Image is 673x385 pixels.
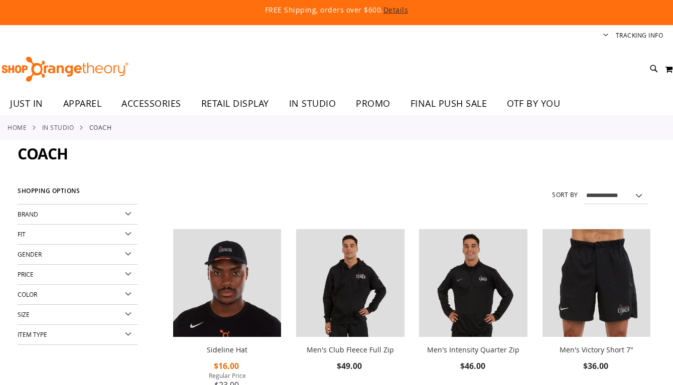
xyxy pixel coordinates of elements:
[507,92,560,115] span: OTF BY YOU
[18,330,47,338] span: Item Type
[173,229,281,337] img: Sideline Hat primary image
[427,345,519,354] a: Men's Intensity Quarter Zip
[419,229,527,339] a: OTF Mens Coach FA23 Intensity Quarter Zip - Black primary image
[346,92,400,115] a: PROMO
[560,345,633,354] a: Men's Victory Short 7"
[400,92,497,115] a: FINAL PUSH SALE
[296,229,404,339] a: OTF Mens Coach FA23 Club Fleece Full Zip - Black primary image
[552,190,578,199] label: Sort By
[18,270,34,278] span: Price
[42,123,74,132] a: IN STUDIO
[53,92,112,115] a: APPAREL
[289,92,336,115] span: IN STUDIO
[411,92,487,115] span: FINAL PUSH SALE
[18,210,38,218] span: Brand
[18,325,138,345] div: Item Type
[337,360,363,371] span: $49.00
[89,123,112,132] strong: Coach
[279,92,346,115] a: IN STUDIO
[18,250,42,258] span: Gender
[121,92,181,115] span: ACCESSORIES
[10,92,43,115] span: JUST IN
[460,360,487,371] span: $46.00
[207,345,247,354] a: Sideline Hat
[603,31,608,41] button: Account menu
[18,183,138,205] strong: Shopping Options
[191,92,279,115] a: RETAIL DISPLAY
[111,92,191,115] a: ACCESSORIES
[307,345,394,354] a: Men's Club Fleece Full Zip
[616,31,663,40] a: Tracking Info
[356,92,390,115] span: PROMO
[543,229,650,337] img: OTF Mens Coach FA23 Victory Short - Black primary image
[18,225,138,245] div: Fit
[173,371,281,379] span: Regular Price
[543,229,650,339] a: OTF Mens Coach FA23 Victory Short - Black primary image
[38,5,635,15] p: FREE Shipping, orders over $600.
[8,123,27,132] a: Home
[18,290,37,298] span: Color
[18,205,138,225] div: Brand
[63,92,102,115] span: APPAREL
[18,310,30,318] span: Size
[296,229,404,337] img: OTF Mens Coach FA23 Club Fleece Full Zip - Black primary image
[583,360,610,371] span: $36.00
[18,245,138,265] div: Gender
[383,5,409,15] a: Details
[201,92,269,115] span: RETAIL DISPLAY
[18,265,138,285] div: Price
[18,305,138,325] div: Size
[419,229,527,337] img: OTF Mens Coach FA23 Intensity Quarter Zip - Black primary image
[214,360,240,371] span: $16.00
[497,92,570,115] a: OTF BY YOU
[18,230,26,238] span: Fit
[18,285,138,305] div: Color
[18,143,68,164] span: Coach
[173,229,281,339] a: Sideline Hat primary image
